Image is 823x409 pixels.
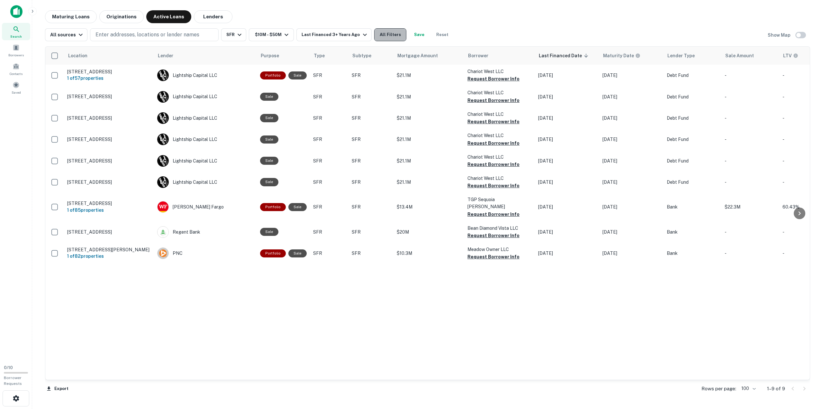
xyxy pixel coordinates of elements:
[194,10,232,23] button: Lenders
[67,253,151,260] h6: 1 of 82 properties
[313,228,345,236] p: SFR
[260,203,286,211] div: This is a portfolio loan with 85 properties
[288,249,307,257] div: Sale
[667,93,718,100] p: Debt Fund
[467,253,520,261] button: Request Borrower Info
[157,112,254,124] div: Lightship Capital LLC
[725,157,776,164] p: -
[67,200,151,206] p: [STREET_ADDRESS]
[313,203,345,210] p: SFR
[467,210,520,218] button: Request Borrower Info
[67,69,151,75] p: [STREET_ADDRESS]
[602,136,660,143] p: [DATE]
[352,250,390,257] p: SFR
[374,28,406,41] button: All Filters
[4,376,22,386] span: Borrower Requests
[313,115,345,122] p: SFR
[538,228,596,236] p: [DATE]
[725,72,776,79] p: -
[602,115,660,122] p: [DATE]
[603,52,649,59] span: Maturity dates displayed may be estimated. Please contact the lender for the most accurate maturi...
[602,250,660,257] p: [DATE]
[467,68,532,75] p: Chariot West LLC
[45,28,87,41] button: All sources
[467,232,520,239] button: Request Borrower Info
[313,157,345,164] p: SFR
[397,52,446,60] span: Mortgage Amount
[783,52,792,59] h6: LTV
[260,135,278,144] div: Sale
[791,358,823,388] div: Chat Widget
[4,365,13,370] span: 0 / 10
[667,72,718,79] p: Debt Fund
[260,93,278,101] div: Sale
[782,251,784,256] span: -
[538,93,596,100] p: [DATE]
[157,134,254,145] div: Lightship Capital LLC
[313,136,345,143] p: SFR
[538,203,596,210] p: [DATE]
[45,384,70,394] button: Export
[664,47,721,65] th: Lender Type
[12,90,21,95] span: Saved
[538,179,596,186] p: [DATE]
[467,132,532,139] p: Chariot West LLC
[467,161,520,168] button: Request Borrower Info
[667,52,695,60] span: Lender Type
[721,47,779,65] th: Sale Amount
[467,97,520,104] button: Request Borrower Info
[602,228,660,236] p: [DATE]
[783,52,798,59] div: LTVs displayed on the website are for informational purposes only and may be reported incorrectly...
[158,52,173,60] span: Lender
[468,52,488,60] span: Borrower
[725,93,776,100] p: -
[67,75,151,82] h6: 1 of 57 properties
[2,23,30,40] a: Search
[2,60,30,78] div: Contacts
[782,73,784,78] span: -
[2,79,30,96] a: Saved
[261,52,287,60] span: Purpose
[467,153,532,161] p: Chariot West LLC
[779,47,815,65] th: LTVs displayed on the website are for informational purposes only and may be reported incorrectly...
[67,158,151,164] p: [STREET_ADDRESS]
[782,229,784,235] span: -
[221,28,246,41] button: SFR
[157,176,254,188] div: Lightship Capital LLC
[352,228,390,236] p: SFR
[397,228,461,236] p: $20M
[67,229,151,235] p: [STREET_ADDRESS]
[701,385,736,393] p: Rows per page:
[313,250,345,257] p: SFR
[158,227,168,237] img: picture
[314,52,325,60] span: Type
[538,115,596,122] p: [DATE]
[50,31,85,39] div: All sources
[603,52,640,59] div: Maturity dates displayed may be estimated. Please contact the lender for the most accurate maturi...
[667,203,718,210] p: Bank
[667,136,718,143] p: Debt Fund
[67,136,151,142] p: [STREET_ADDRESS]
[535,47,599,65] th: Last Financed Date
[260,114,278,122] div: Sale
[288,71,307,79] div: Sale
[260,71,286,79] div: This is a portfolio loan with 57 properties
[602,203,660,210] p: [DATE]
[10,71,23,76] span: Contacts
[432,28,453,41] button: Reset
[667,228,718,236] p: Bank
[257,47,310,65] th: Purpose
[352,136,390,143] p: SFR
[160,157,166,164] p: L C
[160,93,166,100] p: L C
[397,157,461,164] p: $21.1M
[467,175,532,182] p: Chariot West LLC
[67,115,151,121] p: [STREET_ADDRESS]
[10,34,22,39] span: Search
[160,72,166,79] p: L C
[783,52,807,59] span: LTVs displayed on the website are for informational purposes only and may be reported incorrectly...
[157,201,254,213] div: [PERSON_NAME] Fargo
[302,31,368,39] div: Last Financed 3+ Years Ago
[64,47,154,65] th: Location
[725,203,776,210] p: $22.3M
